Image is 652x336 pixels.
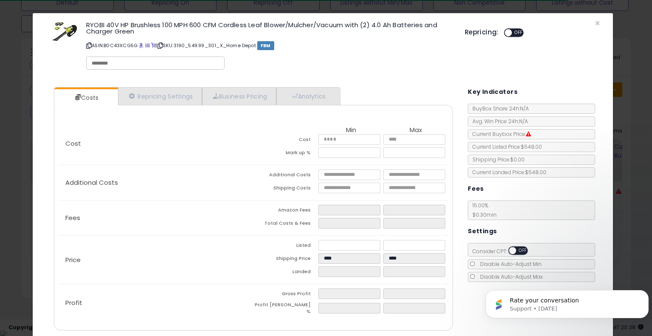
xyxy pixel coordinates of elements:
span: Current Listed Price: $548.00 [468,143,542,150]
i: Suppressed Buy Box [526,132,531,137]
p: Cost [59,140,253,147]
h5: Fees [468,184,484,194]
td: Mark up % [253,147,318,161]
span: OFF [516,247,530,254]
span: Disable Auto-Adjust Max [476,273,543,280]
p: Price [59,257,253,263]
th: Min [318,127,383,134]
a: Analytics [276,88,339,105]
span: Disable Auto-Adjust Min [476,260,542,268]
span: Avg. Win Price 24h: N/A [468,118,528,125]
a: Costs [54,89,117,106]
td: Amazon Fees [253,205,318,218]
td: Total Costs & Fees [253,218,318,231]
a: BuyBox page [139,42,143,49]
p: ASIN: B0C43XCG5G | SKU: 3190_549.99_301_X_Home Depot [86,39,452,52]
span: × [595,17,600,29]
td: Landed [253,266,318,280]
td: Gross Profit [253,288,318,302]
p: Additional Costs [59,179,253,186]
span: Consider CPT: [468,248,539,255]
p: Profit [59,299,253,306]
th: Max [383,127,448,134]
img: 41qWT05qIbL._SL60_.jpg [52,22,77,41]
td: Shipping Costs [253,183,318,196]
iframe: Intercom notifications message [482,272,652,332]
a: Business Pricing [202,88,276,105]
td: Additional Costs [253,169,318,183]
td: Profit [PERSON_NAME] % [253,302,318,317]
a: Your listing only [151,42,156,49]
span: Current Buybox Price: [468,130,531,138]
td: Shipping Price [253,253,318,266]
td: Listed [253,240,318,253]
h5: Key Indicators [468,87,517,97]
span: Current Landed Price: $548.00 [468,169,546,176]
span: Shipping Price: $0.00 [468,156,525,163]
span: BuyBox Share 24h: N/A [468,105,529,112]
h5: Repricing: [465,29,499,36]
p: Fees [59,215,253,221]
h5: Settings [468,226,497,237]
span: $0.30 min [468,211,497,218]
h3: RYOBI 40V HP Brushless 100 MPH 600 CFM Cordless Leaf Blower/Mulcher/Vacuum with (2) 4.0 Ah Batter... [86,22,452,34]
span: FBM [257,41,274,50]
span: 15.00 % [468,202,497,218]
td: Cost [253,134,318,147]
span: OFF [512,29,526,37]
a: All offer listings [145,42,150,49]
a: Repricing Settings [118,88,202,105]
